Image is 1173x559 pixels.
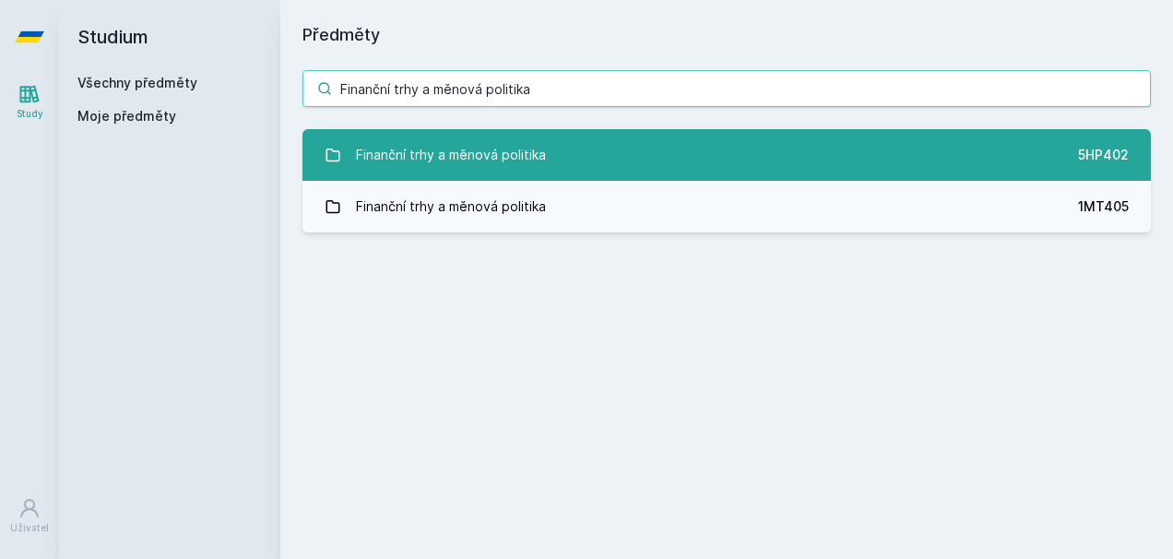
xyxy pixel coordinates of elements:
[77,107,176,125] span: Moje předměty
[356,188,546,225] div: Finanční trhy a měnová politika
[356,137,546,173] div: Finanční trhy a měnová politika
[10,521,49,535] div: Uživatel
[1078,146,1129,164] div: 5HP402
[302,181,1151,232] a: Finanční trhy a měnová politika 1MT405
[302,22,1151,48] h1: Předměty
[1078,197,1129,216] div: 1MT405
[4,488,55,544] a: Uživatel
[4,74,55,130] a: Study
[302,70,1151,107] input: Název nebo ident předmětu…
[77,75,197,90] a: Všechny předměty
[302,129,1151,181] a: Finanční trhy a měnová politika 5HP402
[17,107,43,121] div: Study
